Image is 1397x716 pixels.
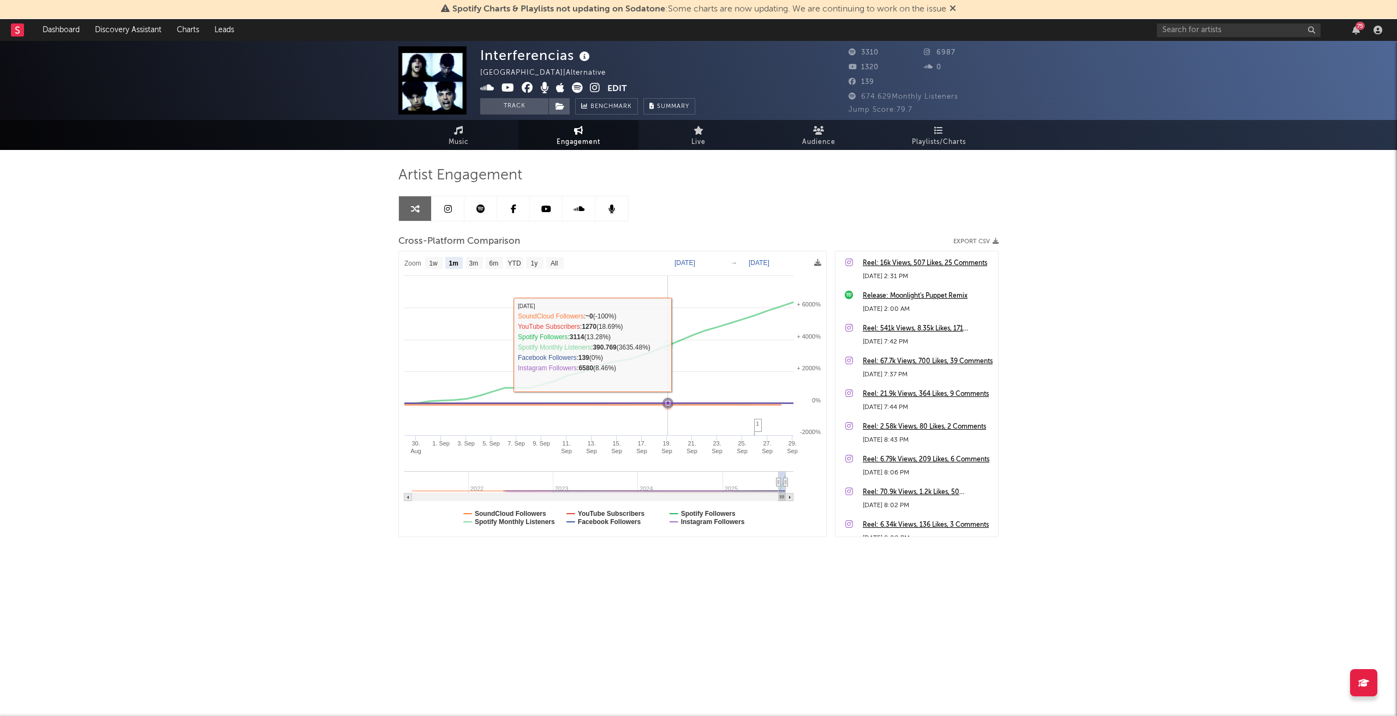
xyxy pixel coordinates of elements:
a: Discovery Assistant [87,19,169,41]
button: Summary [643,98,695,115]
span: Jump Score: 79.7 [849,106,912,113]
span: 0 [924,64,941,71]
text: 3. Sep [457,440,475,447]
div: [DATE] 8:06 PM [863,466,993,479]
a: Music [398,120,518,150]
text: + 4000% [797,333,821,340]
span: Dismiss [950,5,956,14]
div: [DATE] 8:43 PM [863,434,993,447]
span: Live [691,136,706,149]
a: Reel: 16k Views, 507 Likes, 25 Comments [863,257,993,270]
text: 1. Sep [432,440,450,447]
text: 15. Sep [611,440,622,454]
text: 21. Sep [686,440,697,454]
div: [DATE] 2:00 AM [863,303,993,316]
text: 5. Sep [482,440,500,447]
a: Release: Moonlight's Puppet Remix [863,290,993,303]
text: 7. Sep [508,440,525,447]
text: + 2000% [797,365,821,371]
text: [DATE] [749,259,769,267]
text: 29. Sep [787,440,798,454]
a: Audience [759,120,879,150]
text: 27. Sep [762,440,773,454]
div: [DATE] 7:37 PM [863,368,993,381]
a: Reel: 541k Views, 8.35k Likes, 171 Comments [863,322,993,335]
a: Reel: 67.7k Views, 700 Likes, 39 Comments [863,355,993,368]
div: [GEOGRAPHIC_DATA] | Alternative [480,67,618,80]
a: Reel: 6.79k Views, 209 Likes, 6 Comments [863,453,993,466]
a: Benchmark [575,98,638,115]
span: Spotify Charts & Playlists not updating on Sodatone [452,5,665,14]
text: 9. Sep [533,440,550,447]
div: [DATE] 8:00 PM [863,532,993,545]
a: Leads [207,19,242,41]
a: Charts [169,19,207,41]
text: + 6000% [797,301,821,308]
span: Engagement [557,136,600,149]
text: 6m [489,260,499,267]
span: 139 [849,79,874,86]
text: 17. Sep [636,440,647,454]
div: [DATE] 8:02 PM [863,499,993,512]
text: 25. Sep [737,440,748,454]
button: Export CSV [953,238,999,245]
span: 6987 [924,49,956,56]
text: 1y [531,260,538,267]
div: [DATE] 7:42 PM [863,335,993,348]
text: 23. Sep [712,440,723,454]
a: Reel: 6.34k Views, 136 Likes, 3 Comments [863,519,993,532]
span: Playlists/Charts [912,136,966,149]
text: Spotify Followers [681,510,736,518]
text: → [731,259,737,267]
a: Reel: 70.9k Views, 1.2k Likes, 50 Comments [863,486,993,499]
text: -2000% [800,429,821,435]
input: Search for artists [1157,23,1321,37]
text: 1m [449,260,458,267]
text: 19. Sep [661,440,672,454]
button: 75 [1352,26,1360,34]
span: Summary [657,104,689,110]
text: 13. Sep [586,440,597,454]
text: 30. Aug [410,440,421,454]
text: 3m [469,260,479,267]
a: Engagement [518,120,638,150]
a: Dashboard [35,19,87,41]
span: : Some charts are now updating. We are continuing to work on the issue [452,5,946,14]
text: 1w [429,260,438,267]
span: 674.629 Monthly Listeners [849,93,958,100]
span: Audience [802,136,835,149]
div: Interferencias [480,46,593,64]
span: 1 [756,420,759,427]
text: YTD [508,260,521,267]
text: Spotify Monthly Listeners [475,518,555,526]
span: Artist Engagement [398,169,522,182]
a: Reel: 2.58k Views, 80 Likes, 2 Comments [863,420,993,434]
span: Music [449,136,469,149]
span: 3310 [849,49,879,56]
text: Instagram Followers [681,518,745,526]
button: Track [480,98,548,115]
text: 0% [812,397,821,404]
a: Playlists/Charts [879,120,999,150]
text: [DATE] [674,259,695,267]
a: Reel: 21.9k Views, 364 Likes, 9 Comments [863,388,993,401]
a: Live [638,120,759,150]
text: All [551,260,558,267]
div: 75 [1356,22,1365,30]
span: Benchmark [590,100,632,113]
div: [DATE] 2:31 PM [863,270,993,283]
span: 1320 [849,64,879,71]
text: YouTube Subscribers [578,510,645,518]
text: SoundCloud Followers [475,510,546,518]
span: Cross-Platform Comparison [398,235,520,248]
button: Edit [607,82,627,96]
